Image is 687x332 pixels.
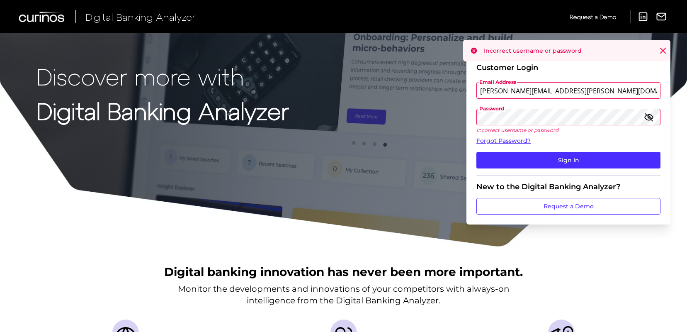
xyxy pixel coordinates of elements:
[476,182,660,191] div: New to the Digital Banking Analyzer?
[570,10,616,24] a: Request a Demo
[476,137,660,145] a: Forgot Password?
[463,40,670,61] div: Incorrect username or password
[476,198,660,215] a: Request a Demo
[478,79,517,85] span: Email Address
[178,283,510,306] p: Monitor the developments and innovations of your competitors with always-on intelligence from the...
[36,63,289,89] p: Discover more with
[36,97,289,124] strong: Digital Banking Analyzer
[476,63,660,72] div: Customer Login
[570,13,616,20] span: Request a Demo
[476,152,660,168] button: Sign In
[478,105,505,112] span: Password
[19,12,66,22] img: Curinos
[164,264,523,280] h2: Digital banking innovation has never been more important.
[85,11,196,23] span: Digital Banking Analyzer
[476,127,660,133] p: Incorrect username or password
